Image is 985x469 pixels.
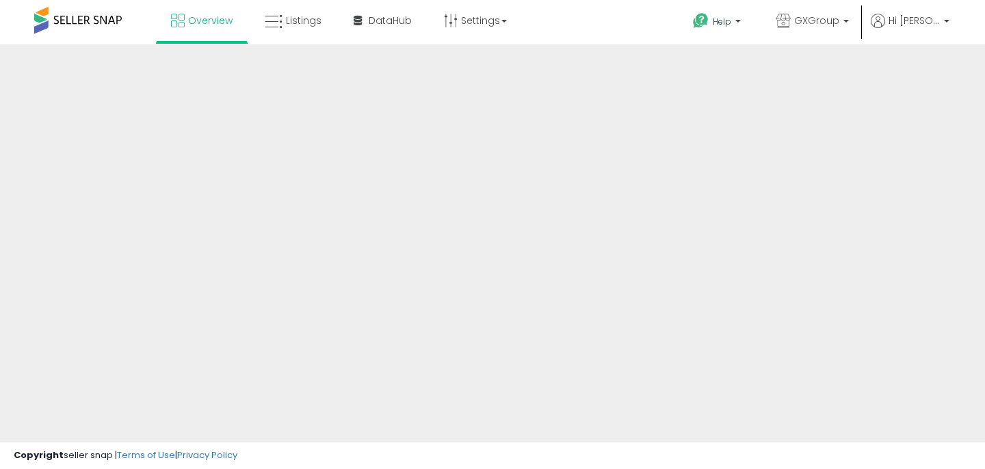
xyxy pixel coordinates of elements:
a: Privacy Policy [177,448,237,461]
a: Terms of Use [117,448,175,461]
span: Overview [188,14,233,27]
span: Listings [286,14,321,27]
span: DataHub [369,14,412,27]
a: Hi [PERSON_NAME] [871,14,949,44]
span: GXGroup [794,14,839,27]
div: seller snap | | [14,449,237,462]
a: Help [682,2,754,44]
span: Hi [PERSON_NAME] [889,14,940,27]
i: Get Help [692,12,709,29]
span: Help [713,16,731,27]
strong: Copyright [14,448,64,461]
